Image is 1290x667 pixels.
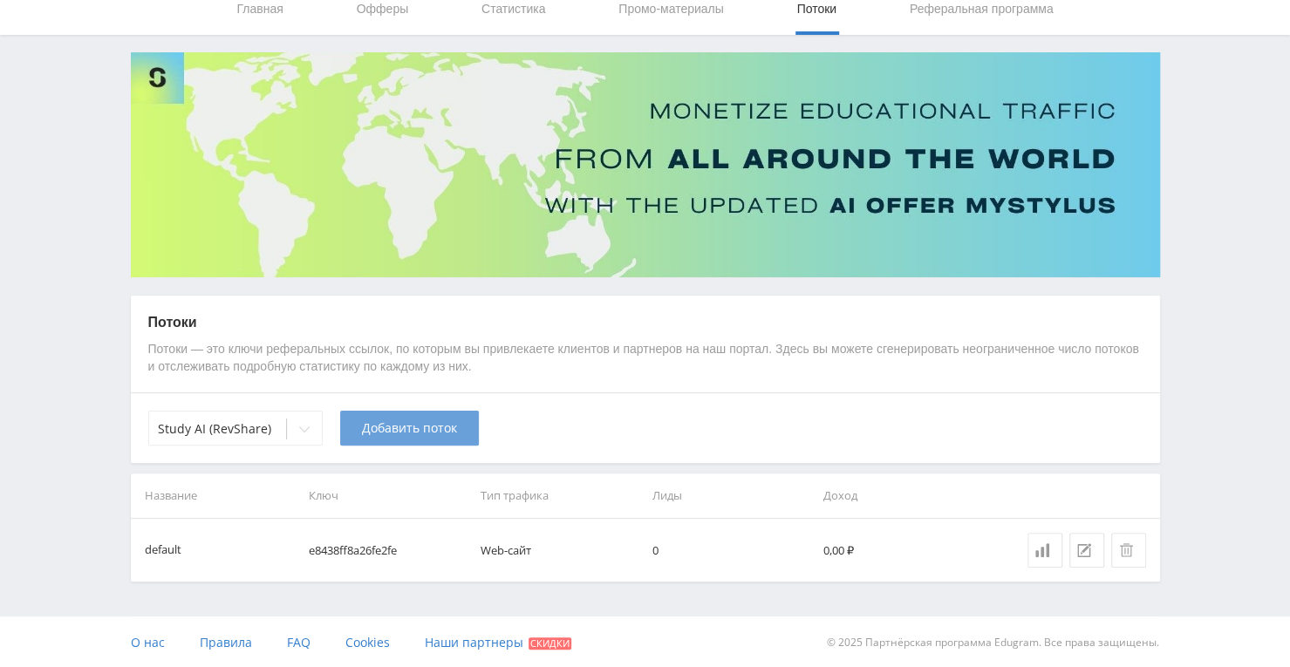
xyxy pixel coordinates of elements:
[362,421,457,435] span: Добавить поток
[148,341,1143,375] p: Потоки — это ключи реферальных ссылок, по которым вы привлекаете клиентов и партнеров на наш порт...
[529,637,571,650] span: Скидки
[816,519,988,582] td: 0,00 ₽
[287,634,311,650] span: FAQ
[474,473,645,518] th: Тип трафика
[145,541,181,561] div: default
[645,519,816,582] td: 0
[645,473,816,518] th: Лиды
[148,313,1143,332] p: Потоки
[345,634,390,650] span: Cookies
[302,519,474,582] td: e8438ff8a26fe2fe
[200,634,252,650] span: Правила
[1027,533,1062,568] a: Статистика
[816,473,988,518] th: Доход
[1111,533,1146,568] button: Удалить
[474,519,645,582] td: Web-сайт
[131,634,165,650] span: О нас
[131,473,303,518] th: Название
[1069,533,1104,568] button: Редактировать
[340,411,479,446] button: Добавить поток
[302,473,474,518] th: Ключ
[425,634,523,650] span: Наши партнеры
[131,52,1160,277] img: Banner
